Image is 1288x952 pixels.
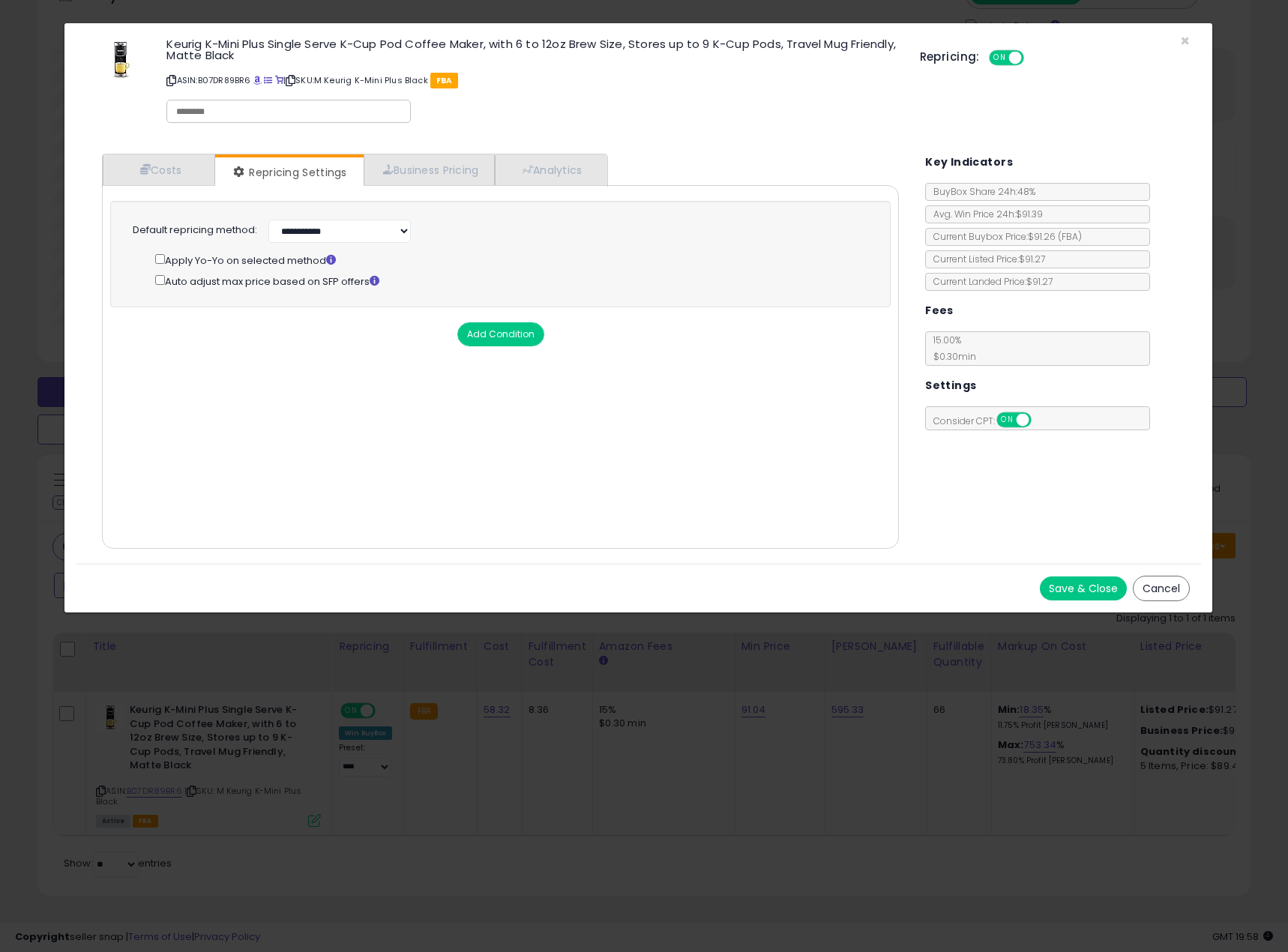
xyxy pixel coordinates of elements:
[364,154,495,185] a: Business Pricing
[925,301,954,320] h5: Fees
[1028,230,1082,243] span: $91.26
[275,74,283,86] a: Your listing only
[926,350,976,363] span: $0.30 min
[253,74,262,86] a: BuyBox page
[925,153,1013,172] h5: Key Indicators
[1040,576,1127,600] button: Save & Close
[99,38,144,83] img: 31yLF9LQq4L._SL60_.jpg
[926,185,1035,198] span: BuyBox Share 24h: 48%
[926,334,976,363] span: 15.00 %
[166,38,897,61] h3: Keurig K-Mini Plus Single Serve K-Cup Pod Coffee Maker, with 6 to 12oz Brew Size, Stores up to 9 ...
[926,208,1043,220] span: Avg. Win Price 24h: $91.39
[1029,414,1053,427] span: OFF
[1180,30,1190,52] span: ×
[926,275,1053,288] span: Current Landed Price: $91.27
[495,154,606,185] a: Analytics
[998,414,1017,427] span: ON
[1133,576,1190,601] button: Cancel
[926,253,1045,265] span: Current Listed Price: $91.27
[133,223,257,238] label: Default repricing method:
[103,154,215,185] a: Costs
[920,51,980,63] h5: Repricing:
[925,376,976,395] h5: Settings
[926,230,1082,243] span: Current Buybox Price:
[926,415,1051,427] span: Consider CPT:
[457,322,544,346] button: Add Condition
[1021,52,1045,64] span: OFF
[264,74,272,86] a: All offer listings
[990,52,1009,64] span: ON
[155,272,868,289] div: Auto adjust max price based on SFP offers
[215,157,362,187] a: Repricing Settings
[1058,230,1082,243] span: ( FBA )
[430,73,458,88] span: FBA
[166,68,897,92] p: ASIN: B07DR89BR6 | SKU: M Keurig K-Mini Plus Black
[155,251,868,268] div: Apply Yo-Yo on selected method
